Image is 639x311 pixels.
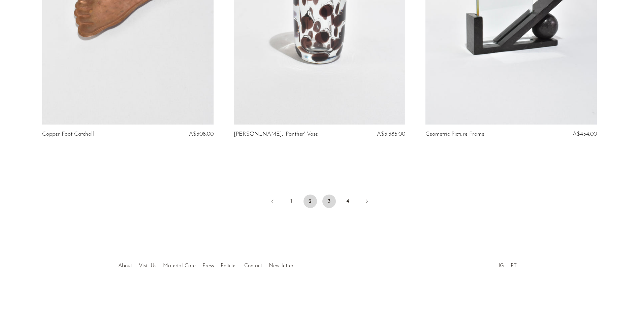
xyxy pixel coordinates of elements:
a: 3 [322,195,336,208]
a: About [118,263,132,269]
a: Material Care [163,263,196,269]
ul: Social Medias [495,258,520,271]
a: [PERSON_NAME], 'Panther' Vase [234,131,318,137]
a: Next [360,195,374,209]
a: Policies [221,263,237,269]
a: Geometric Picture Frame [425,131,484,137]
span: 2 [303,195,317,208]
a: Press [202,263,214,269]
a: Previous [266,195,279,209]
span: A$3,385.00 [377,131,405,137]
a: Contact [244,263,262,269]
a: 4 [341,195,355,208]
a: IG [499,263,504,269]
a: Visit Us [139,263,156,269]
span: A$454.00 [573,131,597,137]
span: A$308.00 [189,131,214,137]
a: Copper Foot Catchall [42,131,94,137]
a: 1 [285,195,298,208]
ul: Quick links [115,258,297,271]
a: PT [511,263,517,269]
